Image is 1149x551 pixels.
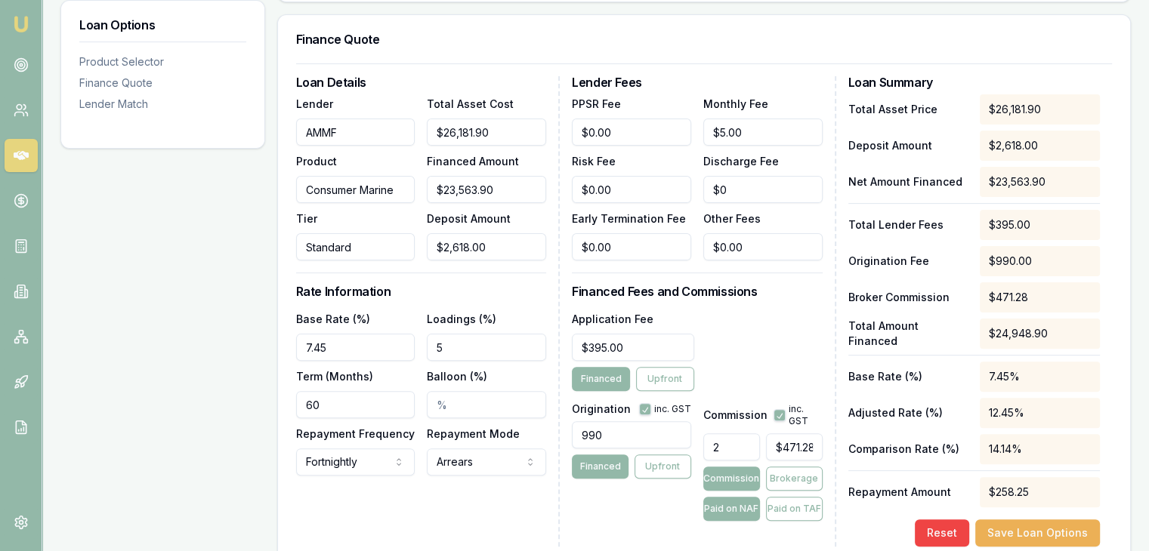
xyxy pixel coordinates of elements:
label: Discharge Fee [703,155,779,168]
div: $471.28 [980,282,1100,312]
div: $26,181.90 [980,94,1100,125]
label: Monthly Fee [703,97,768,110]
label: Product [296,155,337,168]
label: Deposit Amount [427,212,511,225]
h3: Loan Summary [848,76,1100,88]
div: $395.00 [980,210,1100,240]
h3: Finance Quote [296,33,1112,45]
label: Commission [703,410,768,420]
input: $ [572,233,691,260]
h3: Loan Details [296,76,546,88]
button: Financed [572,454,629,479]
h3: Loan Options [79,19,246,31]
label: Early Termination Fee [572,212,686,225]
input: % [703,433,760,460]
input: % [427,334,546,361]
label: Repayment Frequency [296,427,415,440]
h3: Lender Fees [572,76,822,88]
p: Deposit Amount [848,138,968,153]
label: Balloon (%) [427,370,487,383]
img: emu-icon-u.png [12,15,30,33]
label: Risk Fee [572,155,616,168]
label: PPSR Fee [572,97,621,110]
div: $23,563.90 [980,167,1100,197]
p: Repayment Amount [848,485,968,500]
h3: Financed Fees and Commissions [572,285,822,297]
p: Net Amount Financed [848,174,968,189]
button: Reset [915,519,969,546]
input: $ [572,119,691,146]
p: Comparison Rate (%) [848,442,968,457]
input: $ [703,176,823,203]
div: $24,948.90 [980,319,1100,349]
input: $ [427,119,546,146]
div: $2,618.00 [980,131,1100,161]
div: inc. GST [639,403,691,415]
p: Base Rate (%) [848,369,968,384]
h3: Rate Information [296,285,546,297]
button: Upfront [636,367,694,391]
input: $ [572,176,691,203]
input: $ [427,233,546,260]
div: 7.45% [980,362,1100,392]
div: Lender Match [79,97,246,112]
button: Brokerage [766,466,823,491]
label: Term (Months) [296,370,373,383]
button: Financed [572,367,630,391]
label: Loadings (%) [427,312,496,325]
input: $ [703,119,823,146]
label: Repayment Mode [427,427,520,440]
p: Origination Fee [848,254,968,269]
p: Adjusted Rate (%) [848,405,968,420]
p: Total Amount Financed [848,319,968,349]
div: $258.25 [980,477,1100,507]
label: Tier [296,212,317,225]
label: Financed Amount [427,155,519,168]
div: Finance Quote [79,75,246,91]
button: Paid on TAF [766,497,823,521]
p: Broker Commission [848,290,968,305]
button: Upfront [635,454,691,479]
label: Other Fees [703,212,761,225]
p: Total Asset Price [848,102,968,117]
button: Paid on NAF [703,497,760,521]
label: Application Fee [572,312,653,325]
button: Save Loan Options [975,519,1100,546]
input: % [427,391,546,418]
label: Base Rate (%) [296,312,370,325]
input: % [296,334,415,361]
div: Product Selector [79,54,246,69]
div: 12.45% [980,398,1100,428]
p: Total Lender Fees [848,217,968,232]
div: $990.00 [980,246,1100,276]
div: 14.14% [980,434,1100,464]
input: $ [703,233,823,260]
button: Commission [703,466,760,491]
label: Origination [572,404,631,414]
input: $ [572,334,694,361]
label: Lender [296,97,333,110]
input: $ [427,176,546,203]
label: Total Asset Cost [427,97,514,110]
div: inc. GST [774,403,823,427]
